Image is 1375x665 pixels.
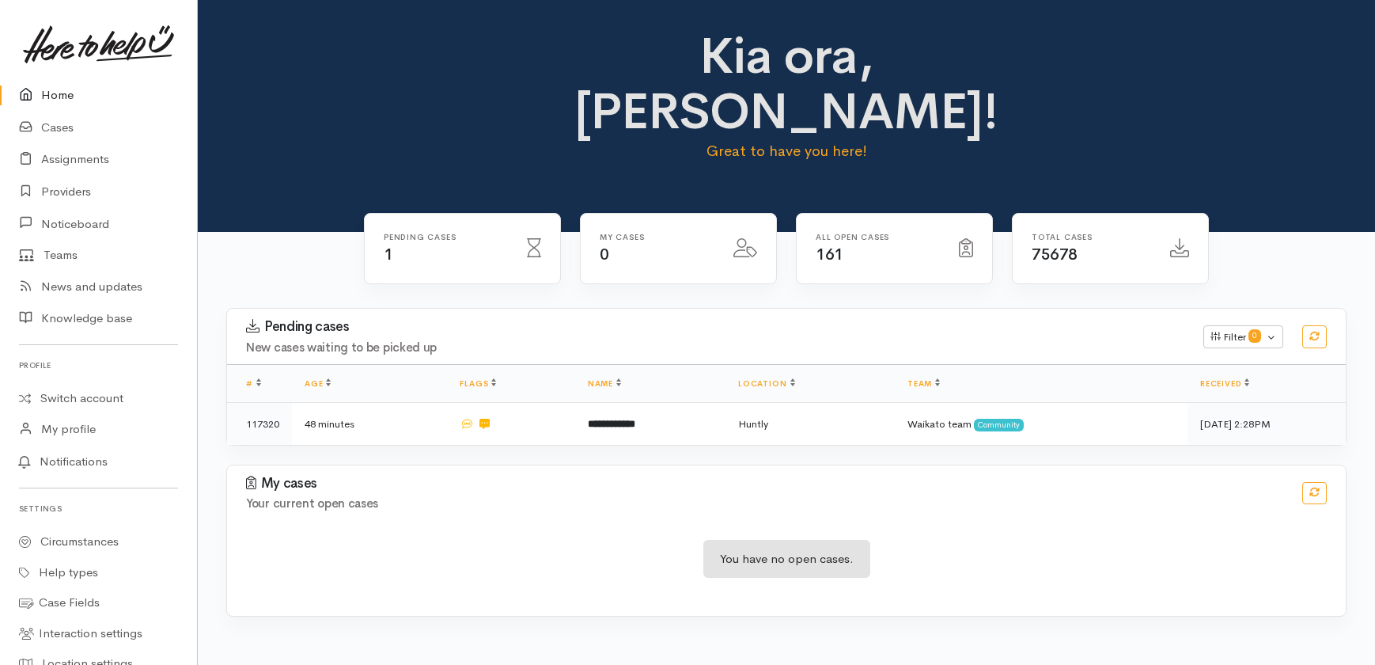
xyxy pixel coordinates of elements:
a: Flags [460,378,496,389]
h1: Kia ora, [PERSON_NAME]! [511,28,1062,140]
span: 75678 [1032,245,1078,264]
td: 48 minutes [292,403,447,445]
h4: Your current open cases [246,497,1283,511]
h6: Total cases [1032,233,1151,241]
td: [DATE] 2:28PM [1187,403,1346,445]
h6: Profile [19,355,178,376]
p: Great to have you here! [511,140,1062,162]
span: 0 [600,245,609,264]
a: # [246,378,261,389]
button: Filter0 [1203,325,1283,349]
a: Location [738,378,794,389]
h3: My cases [246,476,1283,492]
span: Huntly [738,417,768,431]
a: Received [1200,378,1249,389]
a: Name [588,378,621,389]
span: Community [974,419,1024,431]
span: 0 [1248,329,1261,342]
h6: Pending cases [384,233,508,241]
div: You have no open cases. [703,540,870,579]
h4: New cases waiting to be picked up [246,341,1184,355]
h6: All Open cases [816,233,940,241]
a: Team [907,378,940,389]
h3: Pending cases [246,319,1184,335]
td: 117320 [227,403,292,445]
h6: Settings [19,498,178,519]
span: 161 [816,245,843,264]
td: Waikato team [895,403,1187,445]
h6: My cases [600,233,714,241]
span: 1 [384,245,393,264]
a: Age [305,378,331,389]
